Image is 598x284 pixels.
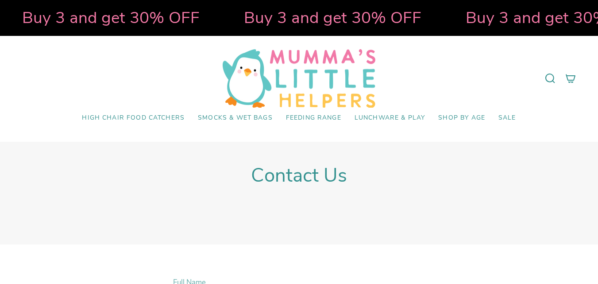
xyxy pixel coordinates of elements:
span: Feeding Range [286,114,341,122]
a: High Chair Food Catchers [75,108,191,128]
a: Shop by Age [432,108,492,128]
img: Mumma’s Little Helpers [223,49,375,108]
h2: Contact Us [251,164,347,187]
a: Feeding Range [279,108,348,128]
span: Lunchware & Play [355,114,425,122]
span: Smocks & Wet Bags [198,114,273,122]
strong: Buy 3 and get 30% OFF [243,7,421,29]
span: SALE [498,114,516,122]
strong: Buy 3 and get 30% OFF [22,7,199,29]
a: SALE [492,108,523,128]
span: Shop by Age [438,114,485,122]
a: Lunchware & Play [348,108,432,128]
span: High Chair Food Catchers [82,114,185,122]
a: Smocks & Wet Bags [191,108,279,128]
